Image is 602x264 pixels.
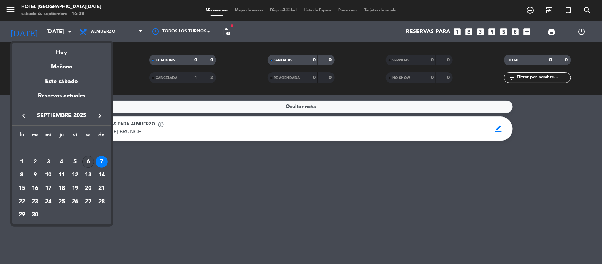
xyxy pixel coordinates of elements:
[68,155,82,169] td: 5 de septiembre de 2025
[95,168,108,182] td: 14 de septiembre de 2025
[69,182,81,194] div: 19
[19,112,28,120] i: keyboard_arrow_left
[12,91,111,106] div: Reservas actuales
[29,195,42,209] td: 23 de septiembre de 2025
[96,196,108,208] div: 28
[68,168,82,182] td: 12 de septiembre de 2025
[82,182,95,195] td: 20 de septiembre de 2025
[96,169,108,181] div: 14
[95,195,108,209] td: 28 de septiembre de 2025
[29,182,42,195] td: 16 de septiembre de 2025
[55,155,68,169] td: 4 de septiembre de 2025
[69,169,81,181] div: 12
[96,156,108,168] div: 7
[29,169,41,181] div: 9
[95,155,108,169] td: 7 de septiembre de 2025
[16,169,28,181] div: 8
[15,168,29,182] td: 8 de septiembre de 2025
[95,131,108,142] th: domingo
[12,57,111,72] div: Mañana
[55,168,68,182] td: 11 de septiembre de 2025
[55,182,68,195] td: 18 de septiembre de 2025
[17,111,30,120] button: keyboard_arrow_left
[69,156,81,168] div: 5
[56,196,68,208] div: 25
[82,169,94,181] div: 13
[42,196,54,208] div: 24
[42,168,55,182] td: 10 de septiembre de 2025
[42,131,55,142] th: miércoles
[29,168,42,182] td: 9 de septiembre de 2025
[96,112,104,120] i: keyboard_arrow_right
[15,142,108,155] td: SEP.
[29,182,41,194] div: 16
[29,156,41,168] div: 2
[56,156,68,168] div: 4
[16,209,28,221] div: 29
[15,182,29,195] td: 15 de septiembre de 2025
[30,111,93,120] span: septiembre 2025
[69,196,81,208] div: 26
[15,195,29,209] td: 22 de septiembre de 2025
[82,168,95,182] td: 13 de septiembre de 2025
[12,43,111,57] div: Hoy
[15,208,29,222] td: 29 de septiembre de 2025
[16,196,28,208] div: 22
[15,131,29,142] th: lunes
[42,182,54,194] div: 17
[82,196,94,208] div: 27
[56,182,68,194] div: 18
[16,182,28,194] div: 15
[82,195,95,209] td: 27 de septiembre de 2025
[29,155,42,169] td: 2 de septiembre de 2025
[42,155,55,169] td: 3 de septiembre de 2025
[82,182,94,194] div: 20
[15,155,29,169] td: 1 de septiembre de 2025
[68,182,82,195] td: 19 de septiembre de 2025
[16,156,28,168] div: 1
[42,182,55,195] td: 17 de septiembre de 2025
[42,195,55,209] td: 24 de septiembre de 2025
[29,208,42,222] td: 30 de septiembre de 2025
[68,195,82,209] td: 26 de septiembre de 2025
[55,131,68,142] th: jueves
[29,196,41,208] div: 23
[12,72,111,91] div: Este sábado
[56,169,68,181] div: 11
[93,111,106,120] button: keyboard_arrow_right
[82,131,95,142] th: sábado
[95,182,108,195] td: 21 de septiembre de 2025
[29,209,41,221] div: 30
[82,155,95,169] td: 6 de septiembre de 2025
[42,169,54,181] div: 10
[29,131,42,142] th: martes
[42,156,54,168] div: 3
[68,131,82,142] th: viernes
[96,182,108,194] div: 21
[82,156,94,168] div: 6
[55,195,68,209] td: 25 de septiembre de 2025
